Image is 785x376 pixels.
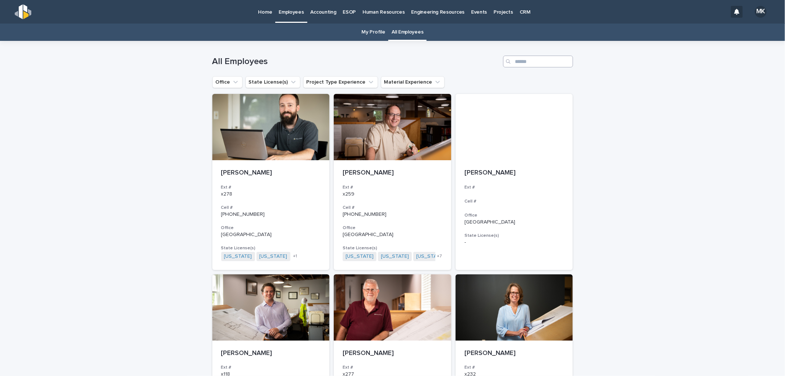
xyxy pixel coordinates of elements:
span: + 1 [293,254,297,259]
span: + 7 [437,254,442,259]
p: [PERSON_NAME] [343,169,442,177]
img: s5b5MGTdWwFoU4EDV7nw [15,4,31,19]
h3: Ext # [343,365,442,370]
button: Office [212,76,243,88]
h3: Office [221,225,321,231]
a: [PERSON_NAME]Ext #x259Cell #[PHONE_NUMBER]Office[GEOGRAPHIC_DATA]State License(s)[US_STATE] [US_S... [334,94,451,270]
p: [GEOGRAPHIC_DATA] [343,232,442,238]
p: - [464,239,564,246]
h3: State License(s) [464,233,564,239]
div: MK [755,6,767,18]
a: x278 [221,191,233,197]
h3: Cell # [221,205,321,211]
h3: Ext # [464,365,564,370]
p: [GEOGRAPHIC_DATA] [221,232,321,238]
h3: State License(s) [343,245,442,251]
p: [PERSON_NAME] [464,169,564,177]
h3: Ext # [221,185,321,190]
p: [PERSON_NAME] [343,349,442,358]
button: Material Experience [381,76,445,88]
a: All Employees [392,24,423,41]
p: [GEOGRAPHIC_DATA] [464,219,564,225]
a: x259 [343,191,354,197]
p: [PERSON_NAME] [464,349,564,358]
h3: Office [464,212,564,218]
button: State License(s) [245,76,300,88]
h3: State License(s) [221,245,321,251]
h3: Ext # [343,185,442,190]
h1: All Employees [212,56,500,67]
h3: Cell # [464,198,564,204]
a: [PHONE_NUMBER] [221,212,265,217]
h3: Office [343,225,442,231]
a: [US_STATE] [224,253,252,260]
a: [US_STATE] [416,253,444,260]
button: Project Type Experience [303,76,378,88]
a: My Profile [362,24,385,41]
p: [PERSON_NAME] [221,349,321,358]
h3: Ext # [464,185,564,190]
a: [US_STATE] [381,253,409,260]
a: [PHONE_NUMBER] [343,212,386,217]
h3: Cell # [343,205,442,211]
a: [PERSON_NAME]Ext #x278Cell #[PHONE_NUMBER]Office[GEOGRAPHIC_DATA]State License(s)[US_STATE] [US_S... [212,94,330,270]
a: [PERSON_NAME]Ext #Cell #Office[GEOGRAPHIC_DATA]State License(s)- [456,94,573,270]
h3: Ext # [221,365,321,370]
p: [PERSON_NAME] [221,169,321,177]
a: [US_STATE] [259,253,287,260]
a: [US_STATE] [346,253,374,260]
input: Search [503,56,573,67]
